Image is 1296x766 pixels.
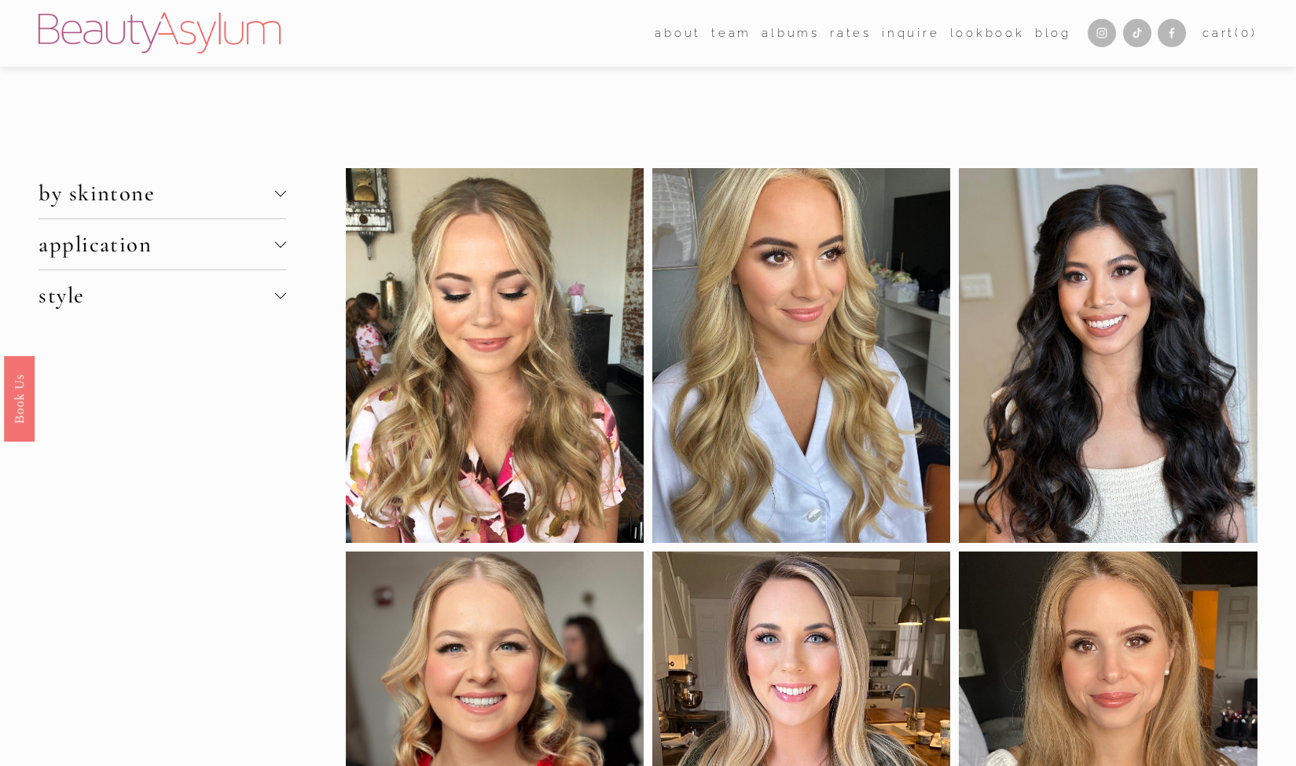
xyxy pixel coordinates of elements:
button: style [39,270,285,321]
span: application [39,231,274,258]
a: Facebook [1158,19,1186,47]
a: Book Us [4,355,35,441]
span: about [655,23,701,44]
a: Lookbook [950,21,1025,45]
a: Inquire [882,21,939,45]
a: albums [762,21,820,45]
span: 0 [1241,26,1251,40]
button: by skintone [39,168,285,218]
span: team [711,23,751,44]
a: folder dropdown [711,21,751,45]
a: Rates [830,21,872,45]
a: Instagram [1088,19,1116,47]
img: Beauty Asylum | Bridal Hair &amp; Makeup Charlotte &amp; Atlanta [39,13,280,53]
a: 0 items in cart [1202,23,1257,44]
button: application [39,219,285,269]
span: ( ) [1235,26,1257,40]
a: Blog [1035,21,1071,45]
span: by skintone [39,180,274,207]
a: folder dropdown [655,21,701,45]
span: style [39,282,274,309]
a: TikTok [1123,19,1151,47]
